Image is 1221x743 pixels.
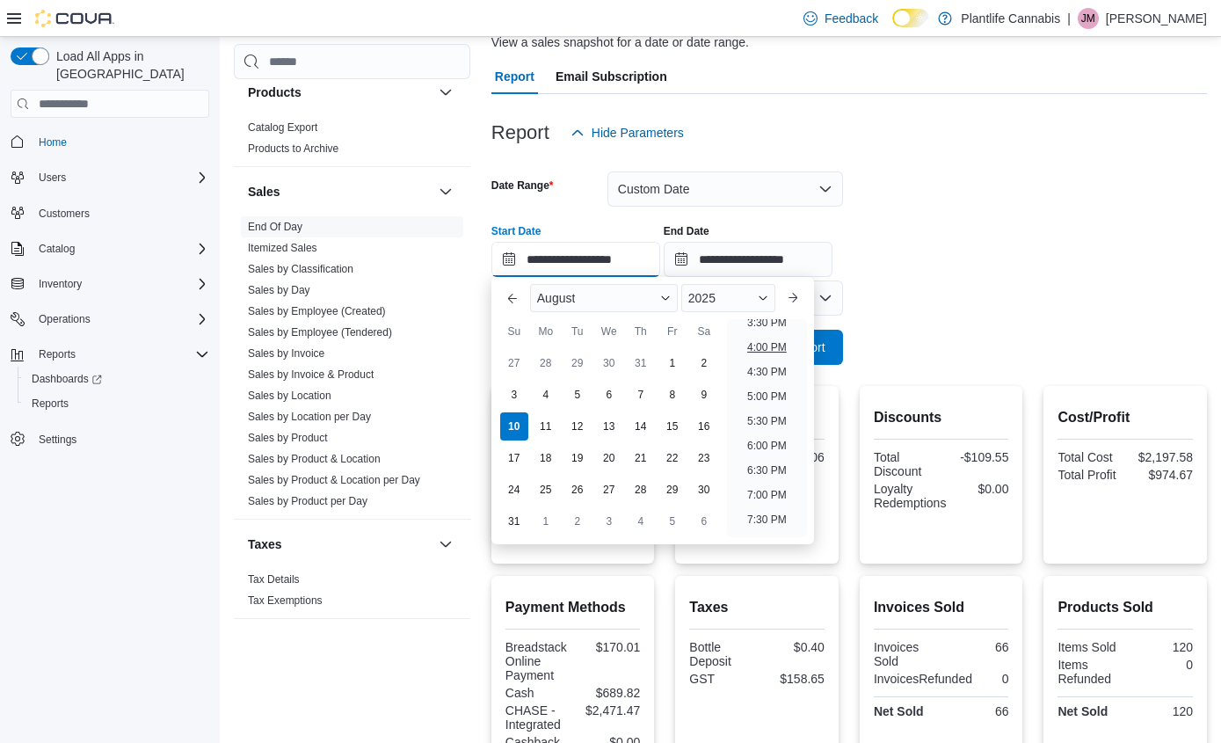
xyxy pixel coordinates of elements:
[563,317,592,346] div: Tu
[690,349,718,377] div: day-2
[595,317,623,346] div: We
[740,411,794,432] li: 5:30 PM
[690,412,718,441] div: day-16
[740,484,794,506] li: 7:00 PM
[4,200,216,226] button: Customers
[248,142,338,155] a: Products to Archive
[248,594,323,607] a: Tax Exemptions
[25,368,209,390] span: Dashboards
[532,349,560,377] div: day-28
[874,450,938,478] div: Total Discount
[248,432,328,444] a: Sales by Product
[248,305,386,317] a: Sales by Employee (Created)
[740,534,794,555] li: 8:00 PM
[1129,640,1193,654] div: 120
[32,372,102,386] span: Dashboards
[681,284,775,312] div: Button. Open the year selector. 2025 is currently selected.
[740,312,794,333] li: 3:30 PM
[658,507,687,535] div: day-5
[627,381,655,409] div: day-7
[563,115,691,150] button: Hide Parameters
[4,165,216,190] button: Users
[500,476,528,504] div: day-24
[32,429,84,450] a: Settings
[627,317,655,346] div: Th
[248,368,374,381] a: Sales by Invoice & Product
[664,224,709,238] label: End Date
[577,686,641,700] div: $689.82
[11,121,209,498] nav: Complex example
[1106,8,1207,29] p: [PERSON_NAME]
[248,220,302,234] span: End Of Day
[248,221,302,233] a: End Of Day
[874,640,938,668] div: Invoices Sold
[32,344,83,365] button: Reports
[32,397,69,411] span: Reports
[25,393,76,414] a: Reports
[491,242,660,277] input: Press the down key to enter a popover containing a calendar. Press the escape key to close the po...
[658,317,687,346] div: Fr
[1129,468,1193,482] div: $974.67
[874,482,947,510] div: Loyalty Redemptions
[563,444,592,472] div: day-19
[740,460,794,481] li: 6:30 PM
[39,171,66,185] span: Users
[945,450,1009,464] div: -$109.55
[874,672,972,686] div: InvoicesRefunded
[39,207,90,221] span: Customers
[435,82,456,103] button: Products
[248,473,420,487] span: Sales by Product & Location per Day
[627,444,655,472] div: day-21
[4,237,216,261] button: Catalog
[563,507,592,535] div: day-2
[248,452,381,466] span: Sales by Product & Location
[595,349,623,377] div: day-30
[592,124,684,142] span: Hide Parameters
[49,47,209,83] span: Load All Apps in [GEOGRAPHIC_DATA]
[532,317,560,346] div: Mo
[18,367,216,391] a: Dashboards
[248,283,310,297] span: Sales by Day
[500,507,528,535] div: day-31
[760,640,825,654] div: $0.40
[532,381,560,409] div: day-4
[248,142,338,156] span: Products to Archive
[35,10,114,27] img: Cova
[32,344,209,365] span: Reports
[874,597,1009,618] h2: Invoices Sold
[4,272,216,296] button: Inventory
[1057,704,1108,718] strong: Net Sold
[500,444,528,472] div: day-17
[248,241,317,255] span: Itemized Sales
[595,444,623,472] div: day-20
[234,569,470,618] div: Taxes
[248,183,432,200] button: Sales
[953,482,1008,496] div: $0.00
[248,346,324,361] span: Sales by Invoice
[556,59,667,94] span: Email Subscription
[248,474,420,486] a: Sales by Product & Location per Day
[689,640,753,668] div: Bottle Deposit
[563,476,592,504] div: day-26
[874,407,1009,428] h2: Discounts
[532,507,560,535] div: day-1
[248,389,331,403] span: Sales by Location
[658,444,687,472] div: day-22
[491,178,554,193] label: Date Range
[32,428,209,450] span: Settings
[760,672,825,686] div: $158.65
[577,640,641,654] div: $170.01
[796,1,885,36] a: Feedback
[248,368,374,382] span: Sales by Invoice & Product
[498,284,527,312] button: Previous Month
[1129,704,1193,718] div: 120
[32,238,82,259] button: Catalog
[563,381,592,409] div: day-5
[690,444,718,472] div: day-23
[760,450,825,464] div: $48.06
[25,368,109,390] a: Dashboards
[658,476,687,504] div: day-29
[892,9,929,27] input: Dark Mode
[664,242,832,277] input: Press the down key to open a popover containing a calendar.
[505,703,570,732] div: CHASE - Integrated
